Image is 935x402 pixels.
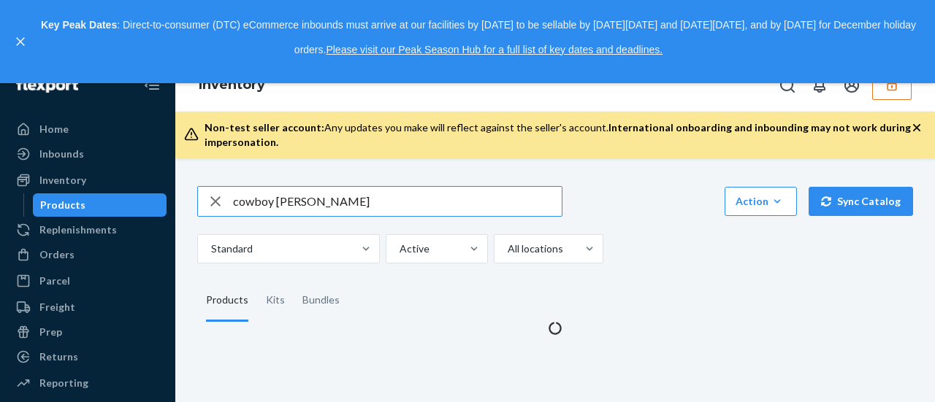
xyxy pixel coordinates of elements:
a: Returns [9,345,167,368]
button: Open Search Box [773,71,802,100]
a: Please visit our Peak Season Hub for a full list of key dates and deadlines. [326,44,663,55]
div: Inventory [39,173,86,188]
input: Active [398,241,400,256]
strong: Key Peak Dates [41,19,117,31]
button: Open account menu [837,71,866,100]
a: Freight [9,295,167,319]
button: Open notifications [805,71,834,100]
button: Action [725,187,797,216]
div: Kits [266,281,285,322]
div: Inbounds [39,147,84,161]
div: Reporting [39,376,88,390]
div: Replenishments [39,223,117,237]
div: Parcel [39,274,70,288]
a: Reporting [9,371,167,395]
p: : Direct-to-consumer (DTC) eCommerce inbounds must arrive at our facilities by [DATE] to be sella... [35,13,922,62]
div: Bundles [302,281,340,322]
a: Products [33,193,167,217]
div: Products [40,198,85,212]
div: Prep [39,325,62,339]
span: Chat [32,10,62,23]
a: Replenishments [9,218,167,241]
a: Inventory [199,77,265,93]
a: Inbounds [9,142,167,166]
input: Search inventory by name or sku [233,187,562,216]
div: Action [736,194,786,209]
div: Returns [39,349,78,364]
span: International onboarding and inbounding may not work during impersonation. [205,121,911,148]
ol: breadcrumbs [187,64,277,107]
div: Freight [39,300,75,314]
div: Home [39,122,69,136]
a: Parcel [9,269,167,293]
img: Flexport logo [16,78,78,93]
span: Non-test seller account: [205,121,324,134]
div: Orders [39,247,75,262]
div: Products [206,281,248,322]
button: Sync Catalog [809,187,913,216]
input: Standard [210,241,211,256]
button: close, [13,34,28,49]
input: All locations [506,241,508,256]
button: Close Navigation [137,71,167,100]
div: Any updates you make will reflect against the seller's account. [205,120,912,150]
a: Prep [9,320,167,344]
a: Inventory [9,169,167,192]
a: Home [9,117,167,141]
a: Orders [9,243,167,266]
